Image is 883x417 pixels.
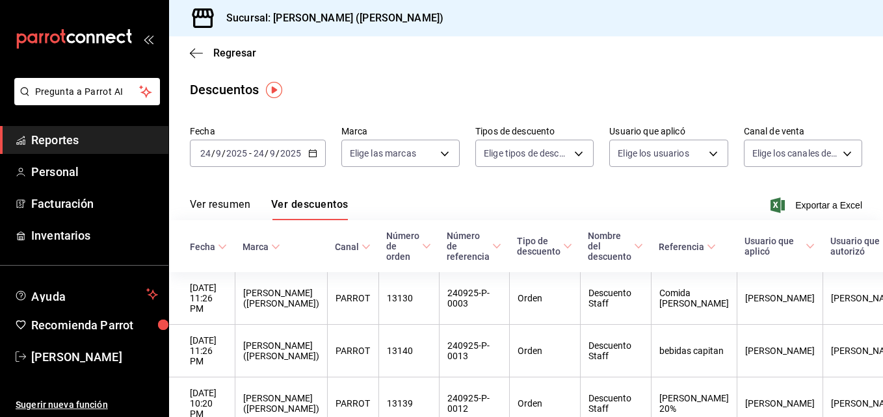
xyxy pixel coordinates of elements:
[9,94,160,108] a: Pregunta a Parrot AI
[752,147,838,160] span: Elige los canales de venta
[190,198,250,220] button: Ver resumen
[14,78,160,105] button: Pregunta a Parrot AI
[16,398,158,412] span: Sugerir nueva función
[31,316,158,334] span: Recomienda Parrot
[378,272,439,325] th: 13130
[517,236,572,257] span: Tipo de descuento
[588,231,643,262] span: Nombre del descuento
[169,272,235,325] th: [DATE] 11:26 PM
[609,127,728,136] label: Usuario que aplicó
[143,34,153,44] button: open_drawer_menu
[447,231,501,262] span: Número de referencia
[265,148,269,158] span: /
[475,127,594,136] label: Tipos de descuento
[280,148,302,158] input: ----
[226,148,248,158] input: ----
[31,195,158,212] span: Facturación
[249,148,252,158] span: -
[190,127,326,136] label: Fecha
[618,147,689,160] span: Elige los usuarios
[271,198,348,220] button: Ver descuentos
[580,325,651,377] th: Descuento Staff
[341,127,460,136] label: Marca
[31,286,141,302] span: Ayuda
[213,47,256,59] span: Regresar
[190,242,227,252] span: Fecha
[737,325,823,377] th: [PERSON_NAME]
[327,325,378,377] th: PARROT
[31,348,158,366] span: [PERSON_NAME]
[484,147,570,160] span: Elige tipos de descuento
[235,272,327,325] th: [PERSON_NAME] ([PERSON_NAME])
[190,47,256,59] button: Regresar
[327,272,378,325] th: PARROT
[439,325,509,377] th: 240925-P-0013
[31,131,158,149] span: Reportes
[31,163,158,181] span: Personal
[659,242,716,252] span: Referencia
[509,272,580,325] th: Orden
[253,148,265,158] input: --
[773,197,862,213] button: Exportar a Excel
[439,272,509,325] th: 240925-P-0003
[266,82,282,98] img: Tooltip marker
[222,148,226,158] span: /
[169,325,235,377] th: [DATE] 11:26 PM
[580,272,651,325] th: Descuento Staff
[190,198,348,220] div: navigation tabs
[386,231,431,262] span: Número de orden
[31,227,158,244] span: Inventarios
[235,325,327,377] th: [PERSON_NAME] ([PERSON_NAME])
[745,236,815,257] span: Usuario que aplicó
[744,127,862,136] label: Canal de venta
[335,242,371,252] span: Canal
[211,148,215,158] span: /
[350,147,416,160] span: Elige las marcas
[243,242,280,252] span: Marca
[651,325,737,377] th: bebidas capitan
[737,272,823,325] th: [PERSON_NAME]
[651,272,737,325] th: Comida [PERSON_NAME]
[378,325,439,377] th: 13140
[216,10,443,26] h3: Sucursal: [PERSON_NAME] ([PERSON_NAME])
[190,80,259,99] div: Descuentos
[269,148,276,158] input: --
[276,148,280,158] span: /
[35,85,140,99] span: Pregunta a Parrot AI
[200,148,211,158] input: --
[215,148,222,158] input: --
[509,325,580,377] th: Orden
